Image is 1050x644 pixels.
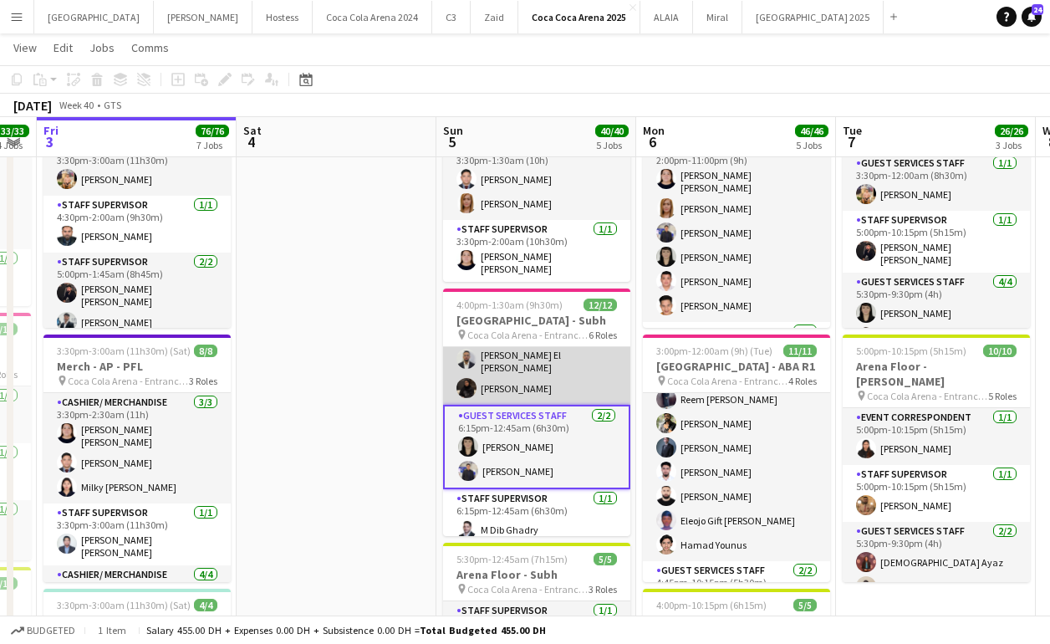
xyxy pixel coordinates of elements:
[795,125,828,137] span: 46/46
[788,375,817,387] span: 4 Roles
[34,1,154,33] button: [GEOGRAPHIC_DATA]
[43,359,231,374] h3: Merch - AP - PFL
[189,375,217,387] span: 3 Roles
[68,375,189,387] span: Coca Cola Arena - Entrance F
[54,40,73,55] span: Edit
[843,335,1030,582] app-job-card: 5:00pm-10:15pm (5h15m)10/10Arena Floor - [PERSON_NAME] Coca Cola Arena - Entrance F5 RolesEvent C...
[83,37,121,59] a: Jobs
[843,522,1030,603] app-card-role: Guest Services Staff2/25:30pm-9:30pm (4h)[DEMOGRAPHIC_DATA] AyazIqra Ayaz
[313,1,432,33] button: Coca Cola Arena 2024
[43,335,231,582] div: 3:30pm-3:00am (11h30m) (Sat)8/8Merch - AP - PFL Coca Cola Arena - Entrance F3 RolesCashier/ Merch...
[420,624,546,636] span: Total Budgeted 455.00 DH
[594,553,617,565] span: 5/5
[643,80,830,328] app-job-card: 2:00pm-11:30pm (9h30m)9/9Merch - ABA R1 Coca Cola Arena - Entrance F3 RolesCashier/ Merchandise6/...
[443,139,630,220] app-card-role: Cashier/ Merchandise2/23:30pm-1:30am (10h)[PERSON_NAME][PERSON_NAME]
[252,1,313,33] button: Hostess
[443,80,630,282] app-job-card: 3:30pm-2:00am (10h30m) (Mon)3/3Merch - Subh Coca Cola Arena - Entrance F2 RolesCashier/ Merchandi...
[843,80,1030,328] app-job-card: 3:30pm-12:00am (8h30m) (Wed)9/9Arena Plaza - [PERSON_NAME] Coca Cola Arena - Entrance F5 RolesGue...
[443,123,463,138] span: Sun
[194,345,217,357] span: 8/8
[146,624,546,636] div: Salary 455.00 DH + Expenses 0.00 DH + Subsistence 0.00 DH =
[57,345,191,357] span: 3:30pm-3:00am (11h30m) (Sat)
[196,125,229,137] span: 76/76
[640,1,693,33] button: ALAIA
[643,613,830,628] h3: Arena Floor - ABA R1
[7,37,43,59] a: View
[443,489,630,546] app-card-role: Staff Supervisor1/16:15pm-12:45am (6h30m)M Dib Ghadry
[843,123,862,138] span: Tue
[856,345,966,357] span: 5:00pm-10:15pm (5h15m)
[43,139,231,196] app-card-role: Guest Services Staff1/13:30pm-3:00am (11h30m)[PERSON_NAME]
[843,359,1030,389] h3: Arena Floor - [PERSON_NAME]
[13,97,52,114] div: [DATE]
[589,329,617,341] span: 6 Roles
[843,273,1030,402] app-card-role: Guest Services Staff4/45:30pm-9:30pm (4h)[PERSON_NAME]
[43,253,231,339] app-card-role: Staff Supervisor2/25:00pm-1:45am (8h45m)[PERSON_NAME] [PERSON_NAME][PERSON_NAME]
[467,329,589,341] span: Coca Cola Arena - Entrance F
[443,567,630,582] h3: Arena Floor - Subh
[793,599,817,611] span: 5/5
[643,123,665,138] span: Mon
[43,503,231,565] app-card-role: Staff Supervisor1/13:30pm-3:00am (11h30m)[PERSON_NAME] [PERSON_NAME]
[154,1,252,33] button: [PERSON_NAME]
[443,405,630,489] app-card-role: Guest Services Staff2/26:15pm-12:45am (6h30m)[PERSON_NAME][PERSON_NAME]
[131,40,169,55] span: Comms
[471,1,518,33] button: Zaid
[441,132,463,151] span: 5
[843,408,1030,465] app-card-role: Event Correspondent1/15:00pm-10:15pm (5h15m)[PERSON_NAME]
[643,561,830,642] app-card-role: Guest Services Staff2/24:45pm-10:15pm (5h30m)
[643,335,830,582] app-job-card: 3:00pm-12:00am (9h) (Tue)11/11[GEOGRAPHIC_DATA] - ABA R1 Coca Cola Arena - Entrance F4 Roles[PERS...
[8,621,78,640] button: Budgeted
[43,613,231,628] h3: Merch - L1 - PFL
[467,583,589,595] span: Coca Cola Arena - Entrance F
[125,37,176,59] a: Comms
[995,125,1028,137] span: 26/26
[667,375,788,387] span: Coca Cola Arena - Entrance F
[43,196,231,253] app-card-role: Staff Supervisor1/14:30pm-2:00am (9h30m)[PERSON_NAME]
[443,313,630,328] h3: [GEOGRAPHIC_DATA] - Subh
[595,125,629,137] span: 40/40
[92,624,132,636] span: 1 item
[43,123,59,138] span: Fri
[41,132,59,151] span: 3
[643,359,830,561] app-card-role: Guest Services Staff7/74:45pm-8:45pm (4h)Reem [PERSON_NAME][PERSON_NAME][PERSON_NAME][PERSON_NAME...
[643,139,830,322] app-card-role: Cashier/ Merchandise6/62:00pm-11:00pm (9h)[PERSON_NAME] [PERSON_NAME][PERSON_NAME][PERSON_NAME][P...
[13,40,37,55] span: View
[241,132,262,151] span: 4
[996,139,1027,151] div: 3 Jobs
[43,80,231,328] app-job-card: 3:30pm-3:00am (11h30m) (Sat)13/13[GEOGRAPHIC_DATA] - PFL Coca Cola Arena - Entrance F8 RolesGuest...
[693,1,742,33] button: Miral
[843,154,1030,211] app-card-role: Guest Services Staff1/13:30pm-12:00am (8h30m)[PERSON_NAME]
[43,393,231,503] app-card-role: Cashier/ Merchandise3/33:30pm-2:30am (11h)[PERSON_NAME] [PERSON_NAME][PERSON_NAME]Milky [PERSON_N...
[742,1,884,33] button: [GEOGRAPHIC_DATA] 2025
[643,359,830,374] h3: [GEOGRAPHIC_DATA] - ABA R1
[988,390,1017,402] span: 5 Roles
[783,345,817,357] span: 11/11
[518,1,640,33] button: Coca Coca Arena 2025
[840,132,862,151] span: 7
[443,220,630,282] app-card-role: Staff Supervisor1/13:30pm-2:00am (10h30m)[PERSON_NAME] [PERSON_NAME]
[656,599,767,611] span: 4:00pm-10:15pm (6h15m)
[640,132,665,151] span: 6
[456,299,584,311] span: 4:00pm-1:30am (9h30m) (Mon)
[867,390,988,402] span: Coca Cola Arena - Entrance F
[843,465,1030,522] app-card-role: Staff Supervisor1/15:00pm-10:15pm (5h15m)[PERSON_NAME]
[47,37,79,59] a: Edit
[243,123,262,138] span: Sat
[589,583,617,595] span: 3 Roles
[443,289,630,536] div: 4:00pm-1:30am (9h30m) (Mon)12/12[GEOGRAPHIC_DATA] - Subh Coca Cola Arena - Entrance F6 Roles[DEMO...
[584,299,617,311] span: 12/12
[196,139,228,151] div: 7 Jobs
[432,1,471,33] button: C3
[843,211,1030,273] app-card-role: Staff Supervisor1/15:00pm-10:15pm (5h15m)[PERSON_NAME] [PERSON_NAME]
[55,99,97,111] span: Week 40
[104,99,121,111] div: GTS
[89,40,115,55] span: Jobs
[1022,7,1042,27] a: 24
